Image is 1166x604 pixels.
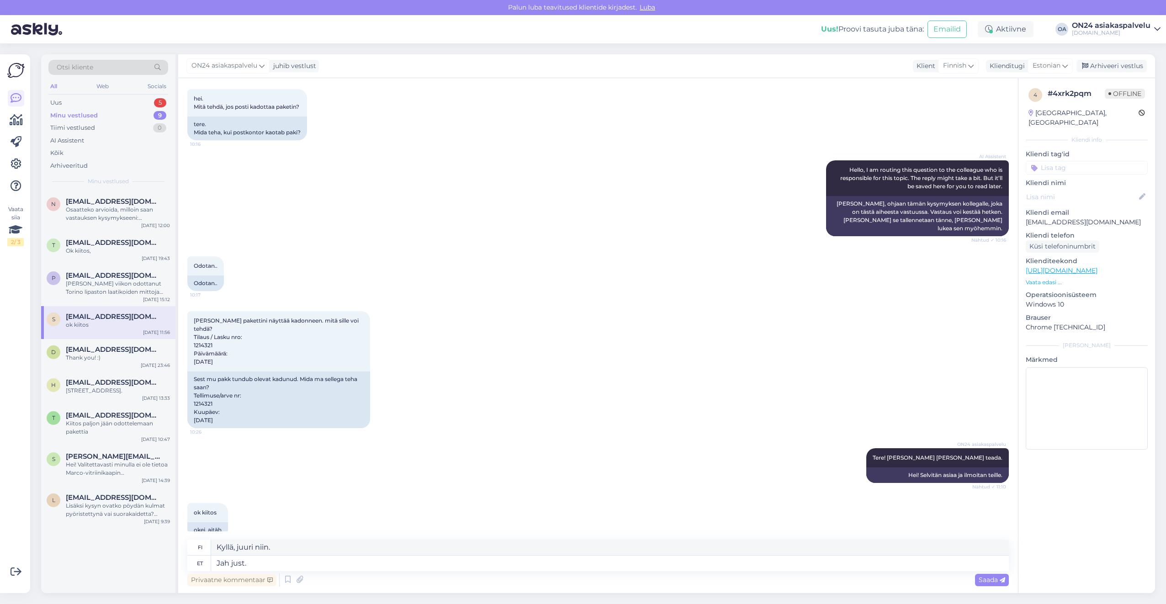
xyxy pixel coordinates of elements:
span: p [52,275,56,281]
div: Vaata siia [7,205,24,246]
a: ON24 asiakaspalvelu[DOMAIN_NAME] [1072,22,1161,37]
div: Lisäksi kysyn ovatko pöydän kulmat pyöristettynä vai suorakaidetta? [PERSON_NAME] maksaisi minull... [66,502,170,518]
span: l [52,497,55,503]
div: Hei! Valitettavasti minulla ei ole tietoa Marco-vitriinikaapin peilikuvakokoonpanon tai ylösalais... [66,461,170,477]
div: [DOMAIN_NAME] [1072,29,1150,37]
span: Luba [637,3,658,11]
div: [DATE] 10:47 [141,436,170,443]
span: Finnish [943,61,966,71]
span: Otsi kliente [57,63,93,72]
p: Klienditeekond [1026,256,1148,266]
span: h [51,381,56,388]
div: Tiimi vestlused [50,123,95,132]
div: Web [95,80,111,92]
div: [DATE] 12:00 [141,222,170,229]
div: [DATE] 23:46 [141,362,170,369]
input: Lisa tag [1026,161,1148,175]
span: s.myllarinen@gmail.com [66,452,161,461]
p: Brauser [1026,313,1148,323]
span: Nähtud ✓ 11:10 [972,483,1006,490]
p: Chrome [TECHNICAL_ID] [1026,323,1148,332]
p: Operatsioonisüsteem [1026,290,1148,300]
div: 0 [153,123,166,132]
span: Estonian [1033,61,1060,71]
span: lehtinen.merja@gmail.com [66,493,161,502]
div: AI Assistent [50,136,84,145]
div: Kõik [50,148,64,158]
span: Offline [1105,89,1145,99]
textarea: Jah just. [211,556,1009,571]
span: tuula263@hotmail.com [66,238,161,247]
span: Odotan.. [194,262,217,269]
span: ON24 asiakaspalvelu [191,61,257,71]
div: Aktiivne [978,21,1033,37]
span: 10:16 [190,141,224,148]
span: Tere! [PERSON_NAME] [PERSON_NAME] teada. [873,454,1002,461]
span: Hello, I am routing this question to the colleague who is responsible for this topic. The reply m... [840,166,1004,190]
div: OA [1055,23,1068,36]
div: ON24 asiakaspalvelu [1072,22,1150,29]
div: Hei! Selvitän asiaa ja ilmoitan teille. [866,467,1009,483]
div: Arhiveeri vestlus [1076,60,1147,72]
span: donegandaniel2513@gmail.com [66,345,161,354]
div: Kiitos paljon jään odottelemaan pakettia [66,419,170,436]
div: Thank you! :) [66,354,170,362]
div: [PERSON_NAME], ohjaan tämän kysymyksen kollegalle, joka on tästä aiheesta vastuussa. Vastaus voi ... [826,196,1009,236]
div: [DATE] 11:56 [143,329,170,336]
div: Arhiveeritud [50,161,88,170]
div: Klient [913,61,935,71]
span: Saada [979,576,1005,584]
div: [DATE] 19:43 [142,255,170,262]
div: [DATE] 15:12 [143,296,170,303]
div: Sest mu pakk tundub olevat kadunud. Mida ma sellega teha saan? Tellimuse/arve nr: 1214321 Kuupäev... [187,371,370,428]
div: [DATE] 14:39 [142,477,170,484]
span: Nähtud ✓ 10:16 [971,237,1006,244]
p: Kliendi tag'id [1026,149,1148,159]
span: n [51,201,56,207]
div: Küsi telefoninumbrit [1026,240,1099,253]
span: ok kiitos [194,509,217,516]
b: Uus! [821,25,838,33]
div: Osaatteko arvioida, milloin saan vastauksen kysymykseeni: [PERSON_NAME] pohja sängyssä on? [66,206,170,222]
div: fi [198,540,202,555]
p: Kliendi email [1026,208,1148,217]
textarea: Kyllä, juuri niin. [211,540,1009,555]
img: Askly Logo [7,62,25,79]
div: Uus [50,98,62,107]
span: niina_harjula@hotmail.com [66,197,161,206]
span: terhik31@gmail.com [66,411,161,419]
span: 10:26 [190,429,224,435]
div: Ok kiitos, [66,247,170,255]
span: t [52,242,55,249]
p: Kliendi telefon [1026,231,1148,240]
button: Emailid [927,21,967,38]
p: [EMAIL_ADDRESS][DOMAIN_NAME] [1026,217,1148,227]
p: Windows 10 [1026,300,1148,309]
div: 5 [154,98,166,107]
p: Vaata edasi ... [1026,278,1148,286]
span: simonlandgards@hotmail.com [66,313,161,321]
div: 9 [154,111,166,120]
div: [GEOGRAPHIC_DATA], [GEOGRAPHIC_DATA] [1028,108,1139,127]
div: tere. Mida teha, kui postkontor kaotab paki? [187,117,307,140]
span: pipsalai1@gmail.com [66,271,161,280]
input: Lisa nimi [1026,192,1137,202]
span: ON24 asiakaspalvelu [957,441,1006,448]
div: # 4xrk2pqm [1048,88,1105,99]
span: [PERSON_NAME] pakettini näyttää kadonneen. mitä sille voi tehdä? Tilaus / Lasku nro: 1214321 Päiv... [194,317,360,365]
span: hei. Mitä tehdä, jos posti kadottaa paketin? [194,95,299,110]
div: Klienditugi [986,61,1025,71]
div: [PERSON_NAME] viikon odottanut Torino lipaston laatikoiden mittoja [PERSON_NAME] mitä ABS-Kanttau... [66,280,170,296]
div: Odotan.. [187,276,224,291]
span: t [52,414,55,421]
div: [PERSON_NAME] [1026,341,1148,350]
p: Märkmed [1026,355,1148,365]
p: Kliendi nimi [1026,178,1148,188]
div: Kliendi info [1026,136,1148,144]
div: [DATE] 13:33 [142,395,170,402]
div: et [197,556,203,571]
span: Minu vestlused [88,177,129,185]
div: Minu vestlused [50,111,98,120]
div: Proovi tasuta juba täna: [821,24,924,35]
span: 4 [1033,91,1037,98]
